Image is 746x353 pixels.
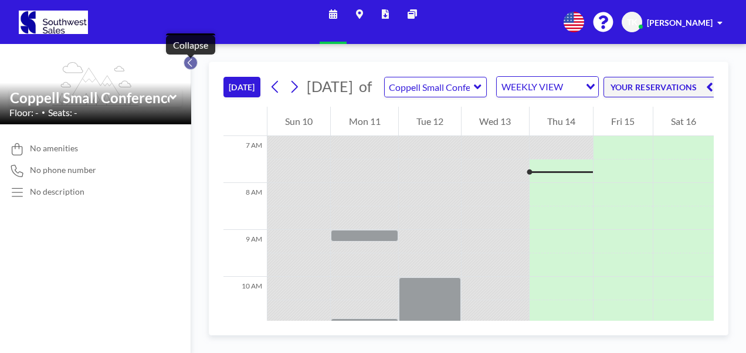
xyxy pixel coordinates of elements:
[48,107,77,118] span: Seats: -
[9,107,39,118] span: Floor: -
[42,108,45,116] span: •
[567,79,579,94] input: Search for option
[30,186,84,197] div: No description
[223,77,260,97] button: [DATE]
[627,17,638,28] span: TK
[594,107,652,136] div: Fri 15
[603,77,721,97] button: YOUR RESERVATIONS
[173,39,208,51] div: Collapse
[653,107,714,136] div: Sat 16
[223,183,267,230] div: 8 AM
[462,107,528,136] div: Wed 13
[30,143,78,154] span: No amenities
[267,107,330,136] div: Sun 10
[307,77,353,95] span: [DATE]
[499,79,565,94] span: WEEKLY VIEW
[223,230,267,277] div: 9 AM
[10,89,169,106] input: Coppell Small Conference Room
[331,107,398,136] div: Mon 11
[530,107,593,136] div: Thu 14
[223,136,267,183] div: 7 AM
[647,18,713,28] span: [PERSON_NAME]
[359,77,372,96] span: of
[30,165,96,175] span: No phone number
[399,107,461,136] div: Tue 12
[223,277,267,324] div: 10 AM
[19,11,88,34] img: organization-logo
[385,77,474,97] input: Coppell Small Conference Room
[497,77,598,97] div: Search for option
